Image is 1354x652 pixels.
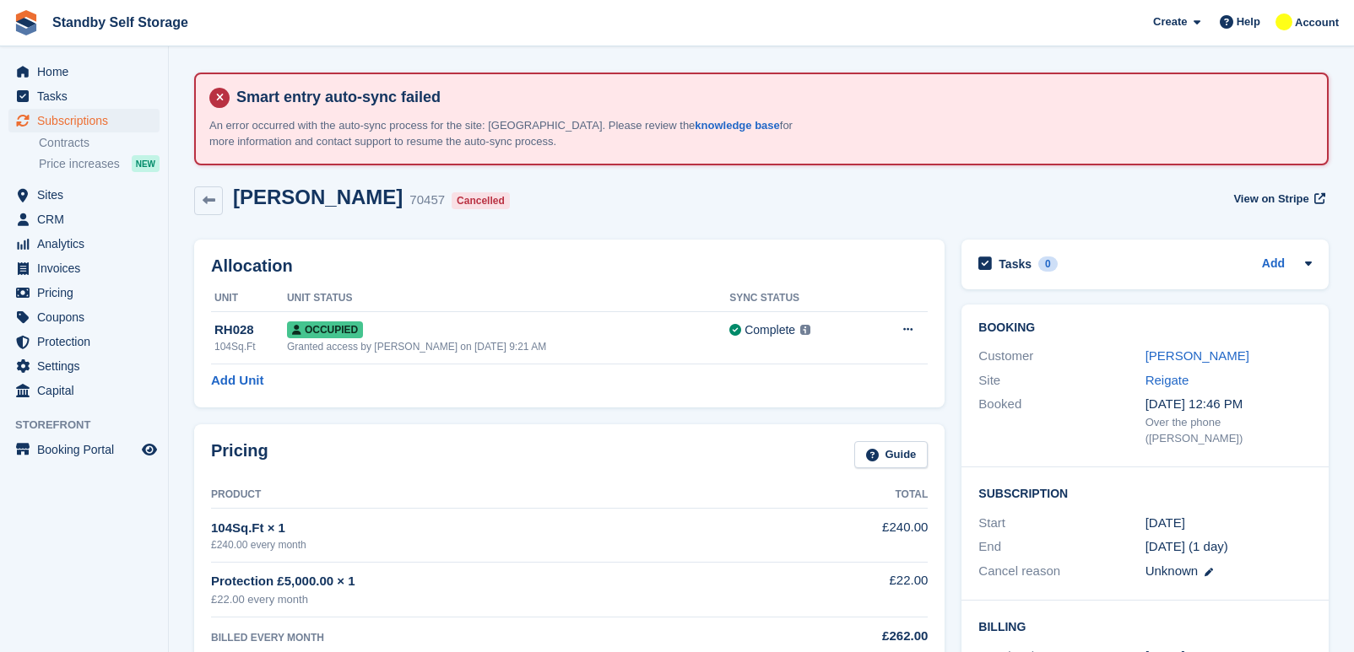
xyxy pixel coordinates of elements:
span: Invoices [37,256,138,280]
div: Booked [978,395,1145,447]
div: Cancel reason [978,562,1145,581]
div: End [978,537,1145,557]
div: Cancelled [452,192,510,209]
div: Complete [745,321,795,339]
a: Preview store [139,439,160,460]
a: menu [8,256,160,280]
h4: Smart entry auto-sync failed [230,88,1313,107]
span: CRM [37,207,138,231]
div: 104Sq.Ft × 1 [211,519,755,538]
div: 0 [1038,256,1058,272]
div: [DATE] 12:46 PM [1145,395,1312,414]
img: Glenn Fisher [1275,13,1292,30]
div: £240.00 every month [211,537,755,552]
time: 2025-01-31 01:00:00 UTC [1145,514,1185,533]
div: Start [978,514,1145,533]
span: Pricing [37,281,138,304]
a: menu [8,84,160,108]
a: [PERSON_NAME] [1145,348,1249,363]
th: Unit Status [287,285,729,312]
a: Contracts [39,135,160,151]
div: £22.00 every month [211,591,755,608]
a: menu [8,60,160,84]
span: Help [1237,13,1260,30]
p: An error occurred with the auto-sync process for the site: [GEOGRAPHIC_DATA]. Please review the f... [209,117,800,150]
span: View on Stripe [1233,191,1308,207]
span: Subscriptions [37,109,138,132]
a: Add [1262,255,1285,274]
img: stora-icon-8386f47178a22dfd0bd8f6a31ec36ba5ce8667c1dd55bd0f319d3a0aa187defe.svg [14,10,39,35]
span: [DATE] (1 day) [1145,539,1228,553]
div: £262.00 [755,627,928,646]
div: Granted access by [PERSON_NAME] on [DATE] 9:21 AM [287,339,729,354]
a: menu [8,281,160,304]
span: Settings [37,354,138,378]
div: BILLED EVERY MONTH [211,630,755,645]
th: Sync Status [729,285,868,312]
h2: Tasks [999,256,1032,272]
a: Add Unit [211,371,263,391]
span: Account [1295,14,1339,31]
a: menu [8,183,160,207]
div: Customer [978,347,1145,366]
th: Unit [211,285,287,312]
a: menu [8,207,160,231]
span: Storefront [15,417,168,434]
a: Price increases NEW [39,154,160,173]
span: Coupons [37,305,138,329]
div: Protection £5,000.00 × 1 [211,572,755,591]
span: Price increases [39,156,120,172]
span: Capital [37,379,138,402]
h2: Subscription [978,484,1312,501]
h2: Booking [978,321,1312,335]
span: Analytics [37,232,138,256]
a: Standby Self Storage [46,8,195,36]
img: icon-info-grey-7440780725fd019a000dd9b08b2336e03edf1995a4989e88bcd33f0948082b44.svg [800,325,810,335]
a: menu [8,232,160,256]
th: Product [211,482,755,509]
div: NEW [132,155,160,172]
h2: Allocation [211,256,928,276]
h2: [PERSON_NAME] [233,186,403,208]
span: Protection [37,330,138,353]
span: Occupied [287,321,363,338]
a: knowledge base [695,119,779,132]
h2: Pricing [211,441,268,469]
span: Create [1153,13,1187,30]
a: menu [8,330,160,353]
a: menu [8,109,160,132]
div: 104Sq.Ft [214,339,287,354]
a: menu [8,438,160,461]
a: View on Stripe [1227,186,1329,213]
a: Guide [854,441,929,469]
a: menu [8,379,160,402]
div: Over the phone ([PERSON_NAME]) [1145,414,1312,447]
a: Reigate [1145,373,1189,387]
a: menu [8,354,160,378]
span: Unknown [1145,563,1199,578]
h2: Billing [978,617,1312,634]
div: RH028 [214,321,287,340]
th: Total [755,482,928,509]
a: menu [8,305,160,329]
span: Tasks [37,84,138,108]
div: Site [978,371,1145,391]
td: £240.00 [755,509,928,562]
td: £22.00 [755,562,928,617]
div: 70457 [409,191,445,210]
span: Booking Portal [37,438,138,461]
span: Sites [37,183,138,207]
span: Home [37,60,138,84]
